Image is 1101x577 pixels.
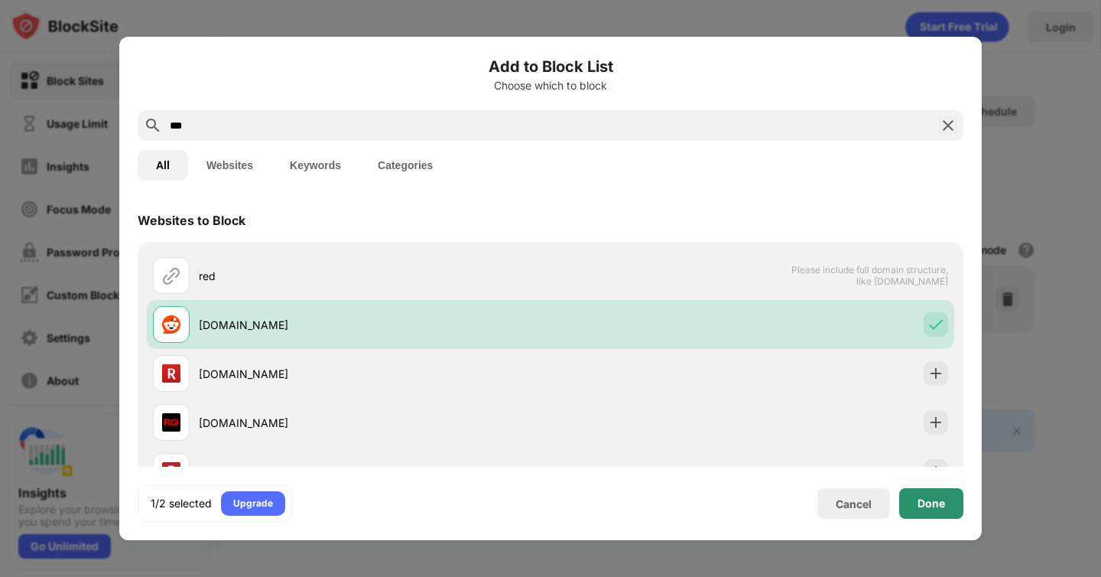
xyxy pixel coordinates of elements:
[199,464,550,480] div: [DOMAIN_NAME]
[188,150,271,181] button: Websites
[151,496,212,511] div: 1/2 selected
[162,266,180,285] img: url.svg
[917,497,945,510] div: Done
[138,55,963,78] h6: Add to Block List
[199,366,550,382] div: [DOMAIN_NAME]
[199,415,550,431] div: [DOMAIN_NAME]
[791,264,948,287] span: Please include full domain structure, like [DOMAIN_NAME]
[162,364,180,383] img: favicons
[271,150,359,181] button: Keywords
[162,462,180,481] img: favicons
[199,268,550,284] div: red
[359,150,451,181] button: Categories
[138,150,188,181] button: All
[233,496,273,511] div: Upgrade
[199,317,550,333] div: [DOMAIN_NAME]
[939,116,957,135] img: search-close
[138,213,245,228] div: Websites to Block
[162,315,180,334] img: favicons
[144,116,162,135] img: search.svg
[836,497,872,510] div: Cancel
[138,80,963,92] div: Choose which to block
[162,413,180,432] img: favicons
